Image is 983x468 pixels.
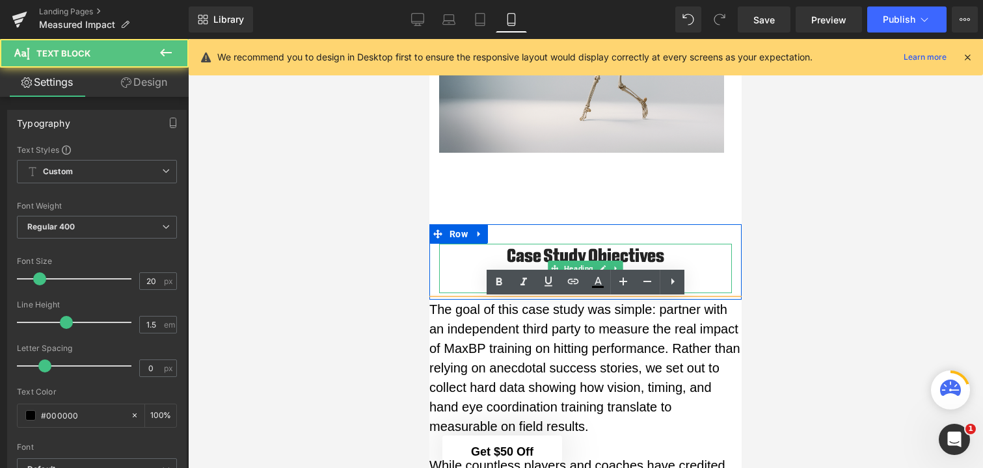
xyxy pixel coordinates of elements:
span: Measured Impact [39,19,115,30]
button: More [952,6,978,32]
div: Typography [17,110,70,129]
button: Publish [867,6,947,32]
span: px [164,364,175,372]
span: Library [213,14,244,25]
span: Heading [132,222,167,237]
b: Regular 400 [27,222,75,231]
a: Design [97,68,191,97]
span: Publish [883,14,915,25]
div: Text Styles [17,144,177,155]
a: Desktop [402,6,433,32]
a: Laptop [433,6,465,32]
span: 1 [965,424,976,434]
iframe: Intercom live chat [939,424,970,455]
span: em [164,320,175,329]
p: We recommend you to design in Desktop first to ensure the responsive layout would display correct... [217,50,813,64]
a: Learn more [898,49,952,65]
div: Text Color [17,387,177,396]
a: Tablet [465,6,496,32]
span: Save [753,13,775,27]
div: Font [17,443,177,452]
button: Undo [675,6,701,32]
h2: & Methodology [10,229,303,254]
div: Font Size [17,257,177,266]
input: Color [41,408,124,422]
div: % [145,404,176,427]
a: Expand / Collapse [42,185,59,205]
a: Mobile [496,6,527,32]
span: Text Block [36,48,90,58]
a: Preview [796,6,862,32]
b: Custom [43,166,73,177]
a: Expand / Collapse [180,222,194,237]
div: Font Weight [17,201,177,211]
span: Row [17,185,42,205]
button: Redo [707,6,733,32]
div: Letter Spacing [17,344,177,353]
a: Landing Pages [39,6,189,17]
span: px [164,277,175,285]
div: Line Height [17,300,177,309]
h2: Case Study Objectives [10,205,303,229]
a: New Library [189,6,253,32]
span: Preview [811,13,846,27]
